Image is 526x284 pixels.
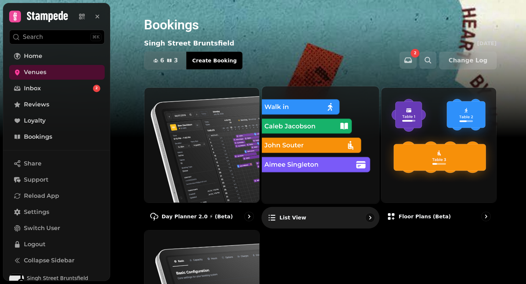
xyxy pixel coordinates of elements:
[144,38,234,48] p: Singh Street Bruntsfield
[24,68,46,77] span: Venues
[174,58,178,63] span: 3
[24,116,46,125] span: Loyalty
[482,213,490,220] svg: go to
[24,208,49,216] span: Settings
[24,192,59,200] span: Reload App
[414,51,417,55] span: 2
[24,52,42,61] span: Home
[381,87,497,227] a: Floor Plans (beta)Floor Plans (beta)
[24,256,75,265] span: Collapse Sidebar
[9,172,105,187] button: Support
[9,65,105,80] a: Venues
[162,213,233,220] p: Day Planner 2.0 ⚡ (Beta)
[24,224,60,233] span: Switch User
[448,58,487,63] span: Change Log
[366,214,374,221] svg: go to
[477,40,497,47] p: [DATE]
[9,189,105,203] button: Reload App
[262,86,379,228] a: List viewList view
[24,175,48,184] span: Support
[245,213,253,220] svg: go to
[160,58,164,63] span: 6
[24,159,42,168] span: Share
[9,113,105,128] a: Loyalty
[27,276,104,281] span: Singh Street Bruntsfield
[24,240,46,249] span: Logout
[439,52,497,69] button: Change Log
[9,130,105,144] a: Bookings
[381,88,496,203] img: Floor Plans (beta)
[9,49,105,63] a: Home
[90,33,101,41] div: ⌘K
[9,81,105,96] a: Inbox2
[144,52,187,69] button: 63
[9,97,105,112] a: Reviews
[9,237,105,252] button: Logout
[144,87,260,227] a: Day Planner 2.0 ⚡ (Beta)Day Planner 2.0 ⚡ (Beta)
[9,253,105,268] button: Collapse Sidebar
[9,30,105,44] button: Search⌘K
[256,80,385,209] img: List view
[96,86,98,91] span: 2
[9,156,105,171] button: Share
[399,213,451,220] p: Floor Plans (beta)
[24,84,41,93] span: Inbox
[192,58,237,63] span: Create Booking
[24,100,49,109] span: Reviews
[24,132,52,141] span: Bookings
[9,221,105,236] button: Switch User
[23,33,43,41] p: Search
[9,205,105,219] a: Settings
[186,52,242,69] button: Create Booking
[279,214,306,221] p: List view
[144,88,259,203] img: Day Planner 2.0 ⚡ (Beta)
